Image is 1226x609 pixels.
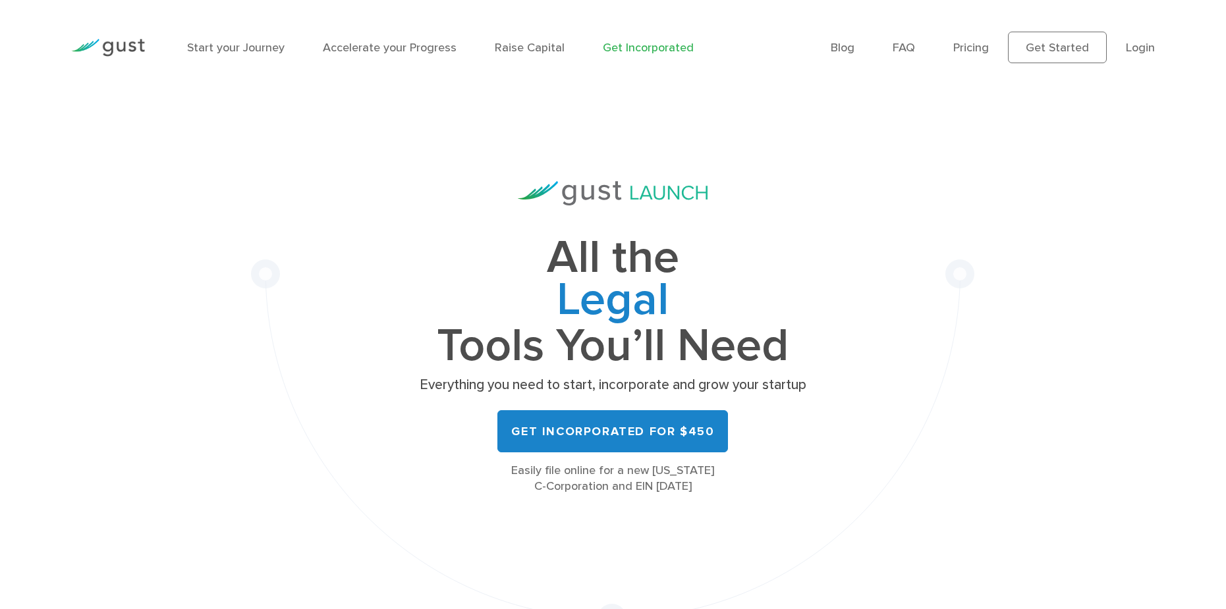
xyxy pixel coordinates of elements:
[1008,32,1107,63] a: Get Started
[415,237,810,367] h1: All the Tools You’ll Need
[415,279,810,325] span: Legal
[953,41,989,55] a: Pricing
[831,41,854,55] a: Blog
[187,41,285,55] a: Start your Journey
[1126,41,1155,55] a: Login
[323,41,457,55] a: Accelerate your Progress
[495,41,565,55] a: Raise Capital
[518,181,708,205] img: Gust Launch Logo
[415,376,810,394] p: Everything you need to start, incorporate and grow your startup
[893,41,915,55] a: FAQ
[415,463,810,494] div: Easily file online for a new [US_STATE] C-Corporation and EIN [DATE]
[603,41,694,55] a: Get Incorporated
[497,410,728,452] a: Get Incorporated for $450
[71,39,145,57] img: Gust Logo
